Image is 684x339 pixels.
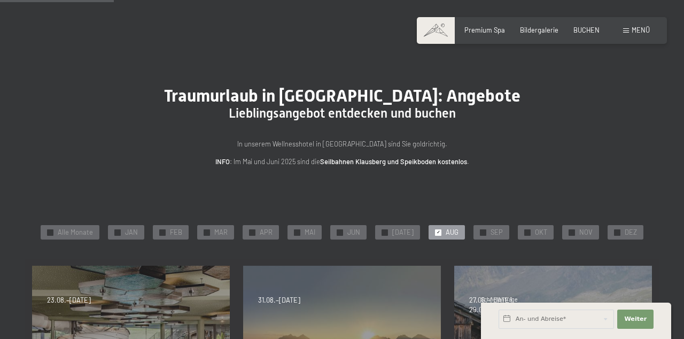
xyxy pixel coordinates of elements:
p: In unserem Wellnesshotel in [GEOGRAPHIC_DATA] sind Sie goldrichtig. [128,138,556,149]
span: 27.06.–[DATE] [469,296,513,305]
a: Premium Spa [464,26,505,34]
span: 23.08.–[DATE] [47,296,91,305]
p: : Im Mai und Juni 2025 sind die . [128,156,556,167]
span: ✓ [570,229,574,235]
strong: INFO [215,157,230,166]
a: Bildergalerie [520,26,558,34]
span: OKT [535,228,547,237]
span: ✓ [205,229,209,235]
span: DEZ [625,228,637,237]
span: ✓ [526,229,530,235]
span: SEP [491,228,503,237]
span: Weiter [624,315,647,323]
span: [DATE] [392,228,414,237]
span: ✓ [251,229,254,235]
span: ✓ [161,229,165,235]
span: ✓ [383,229,387,235]
span: ✓ [338,229,342,235]
span: NOV [579,228,593,237]
span: ✓ [481,229,485,235]
span: 31.08.–[DATE] [258,296,300,305]
span: ✓ [437,229,440,235]
span: MAR [214,228,228,237]
span: FEB [170,228,182,237]
span: AUG [446,228,458,237]
button: Weiter [617,310,654,329]
span: JUN [347,228,360,237]
a: BUCHEN [573,26,600,34]
span: Alle Monate [58,228,93,237]
span: MAI [305,228,315,237]
span: ✓ [616,229,619,235]
span: 29.08.–[DATE] [469,305,513,315]
span: ✓ [116,229,120,235]
span: Schnellanfrage [481,296,518,303]
span: ✓ [296,229,299,235]
span: JAN [125,228,138,237]
span: APR [260,228,273,237]
strong: Seilbahnen Klausberg und Speikboden kostenlos [320,157,467,166]
span: Menü [632,26,650,34]
span: ✓ [49,229,52,235]
span: Lieblingsangebot entdecken und buchen [229,106,456,121]
span: Traumurlaub in [GEOGRAPHIC_DATA]: Angebote [164,86,520,106]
